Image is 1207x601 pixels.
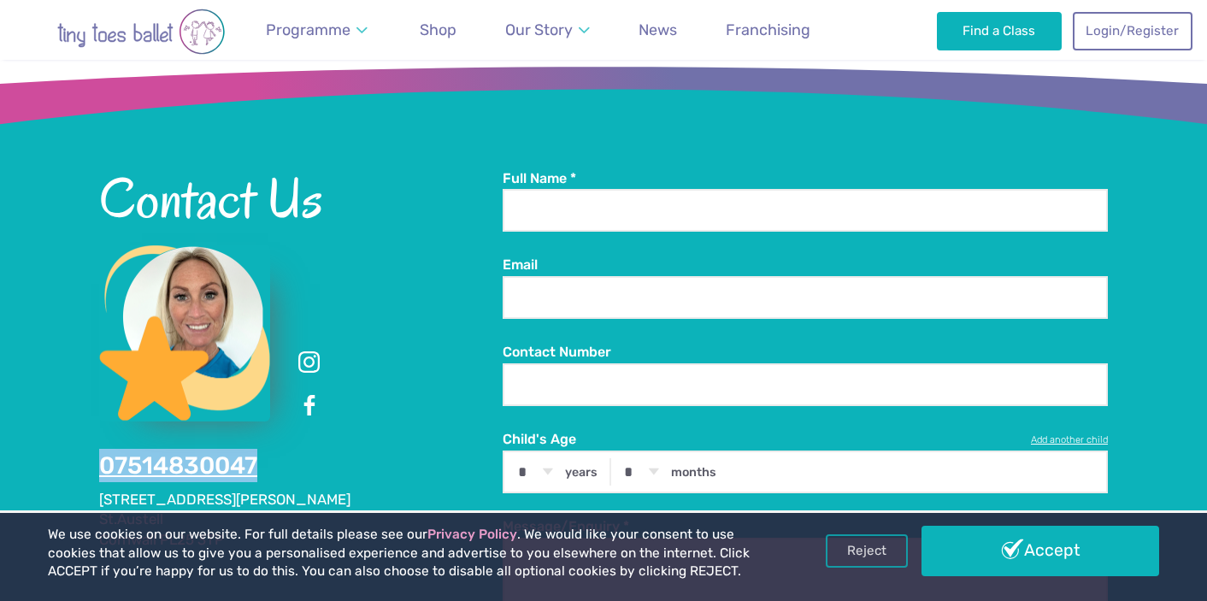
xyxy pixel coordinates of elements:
span: Shop [420,21,456,38]
a: Facebook [294,391,325,421]
a: Programme [258,11,376,50]
h2: Contact Us [99,169,503,227]
span: Our Story [505,21,573,38]
span: Programme [266,21,350,38]
p: We use cookies on our website. For full details please see our . We would like your consent to us... [48,526,769,581]
label: Contact Number [503,343,1108,362]
a: 07514830047 [99,451,257,480]
a: Accept [921,526,1159,575]
label: Email [503,256,1108,274]
a: Shop [412,11,464,50]
label: Full Name * [503,169,1108,188]
a: News [631,11,685,50]
label: Child's Age [503,430,1108,449]
a: Franchising [718,11,818,50]
span: News [639,21,677,38]
address: [STREET_ADDRESS][PERSON_NAME] St.Austell Cornwall PL25 3TP [99,490,503,551]
span: Franchising [726,21,810,38]
a: Reject [826,534,908,567]
a: Find a Class [937,12,1063,50]
a: Login/Register [1073,12,1192,50]
img: tiny toes ballet [21,9,261,55]
a: Add another child [1031,433,1108,447]
a: Our Story [498,11,598,50]
label: years [565,465,598,480]
a: Privacy Policy [427,527,517,542]
a: Instagram [294,346,325,377]
label: months [671,465,716,480]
